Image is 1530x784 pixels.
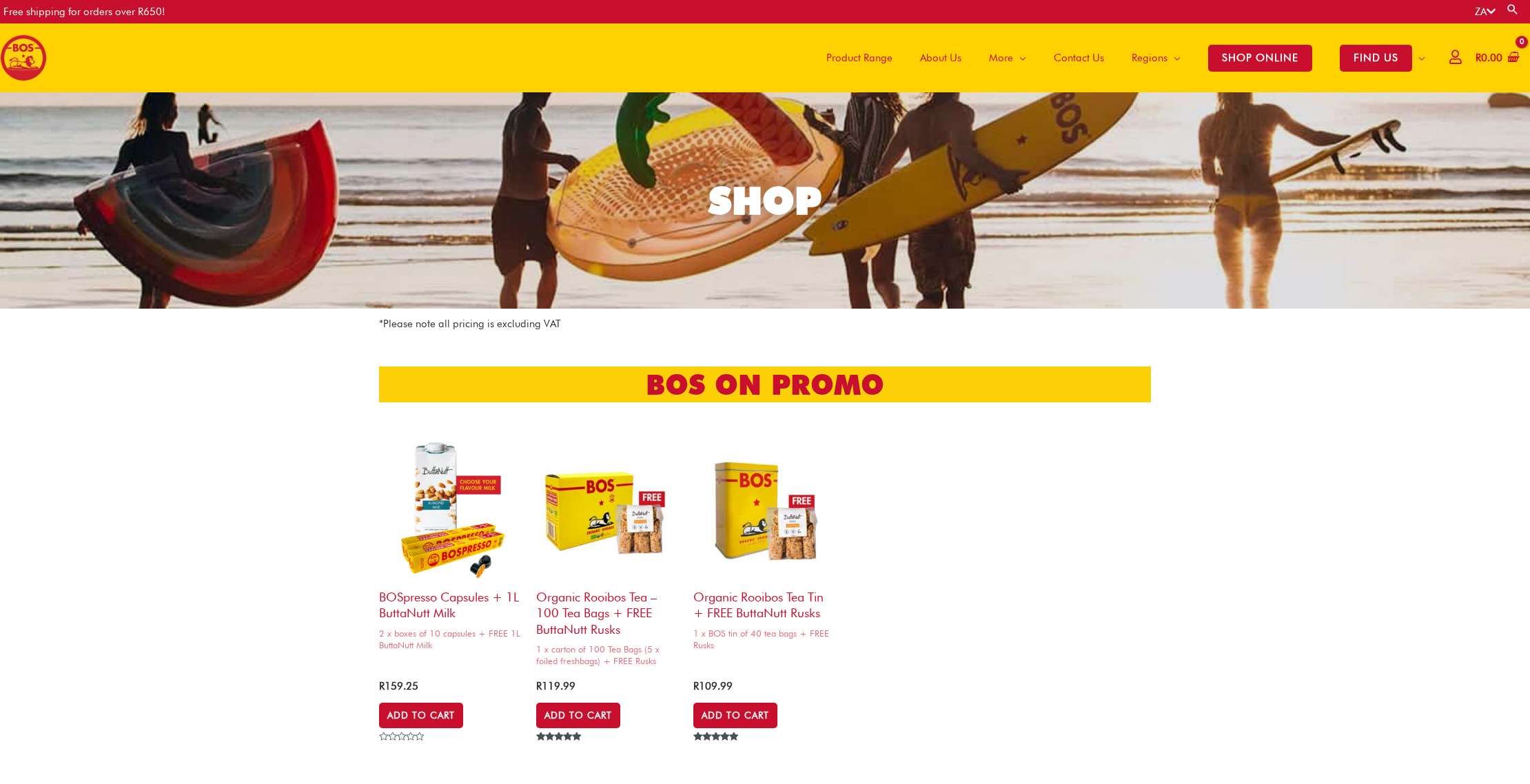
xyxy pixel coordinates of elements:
nav: Site Navigation [802,23,1439,92]
span: Rated out of 5 [693,732,741,772]
span: Rated out of 5 [536,732,583,772]
span: Contact Us [1054,37,1104,79]
bdi: 119.99 [536,680,575,692]
a: Select options for “BOSpresso capsules + 1L ButtaNutt Milk” [379,703,463,728]
p: *Please note all pricing is excluding VAT [379,316,1151,333]
a: ZA [1475,6,1496,18]
h2: Organic Rooibos Tea Tin + FREE ButtaNutt Rusks [693,582,837,621]
a: About Us [906,23,975,92]
a: Search button [1506,3,1520,16]
bdi: 0.00 [1476,52,1502,64]
a: BOSpresso capsules + 1L ButtaNutt Milk2 x boxes of 10 capsules + FREE 1L ButtaNutt Milk [379,439,522,655]
span: Regions [1132,37,1167,79]
a: Regions [1118,23,1194,92]
img: organic rooibos tea tin [693,439,837,582]
a: Organic Rooibos Tea – 100 Tea Bags + FREE ButtaNutt Rusks1 x carton of 100 Tea Bags (5 x foiled f... [536,439,680,672]
span: 1 x BOS tin of 40 tea bags + FREE Rusks [693,628,837,651]
a: SHOP ONLINE [1194,23,1326,92]
h2: Organic Rooibos Tea – 100 Tea Bags + FREE ButtaNutt Rusks [536,582,680,637]
h2: bos on promo [379,367,1151,402]
span: Product Range [826,37,892,79]
span: R [1476,52,1481,64]
span: R [693,680,699,692]
span: SHOP ONLINE [1208,45,1312,72]
img: organic rooibos tea 100 tea bags [536,439,680,582]
img: bospresso capsules + 1l buttanutt milk [379,439,522,582]
div: SHOP [708,182,822,220]
a: Product Range [813,23,906,92]
bdi: 159.25 [379,680,418,692]
a: Add to cart: “Organic Rooibos Tea Tin + FREE ButtaNutt Rusks” [693,703,777,728]
span: 1 x carton of 100 Tea Bags (5 x foiled freshbags) + FREE Rusks [536,643,680,667]
span: FIND US [1340,45,1412,72]
span: R [536,680,542,692]
a: Contact Us [1040,23,1118,92]
span: R [379,680,385,692]
a: Organic Rooibos Tea Tin + FREE ButtaNutt Rusks1 x BOS tin of 40 tea bags + FREE Rusks [693,439,837,655]
a: Add to cart: “Organic Rooibos Tea - 100 Tea Bags + FREE ButtaNutt Rusks” [536,703,620,728]
span: 2 x boxes of 10 capsules + FREE 1L ButtaNutt Milk [379,628,522,651]
span: About Us [920,37,961,79]
span: More [989,37,1013,79]
a: View Shopping Cart, empty [1473,43,1520,74]
a: More [975,23,1040,92]
bdi: 109.99 [693,680,733,692]
h2: BOSpresso capsules + 1L ButtaNutt Milk [379,582,522,621]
